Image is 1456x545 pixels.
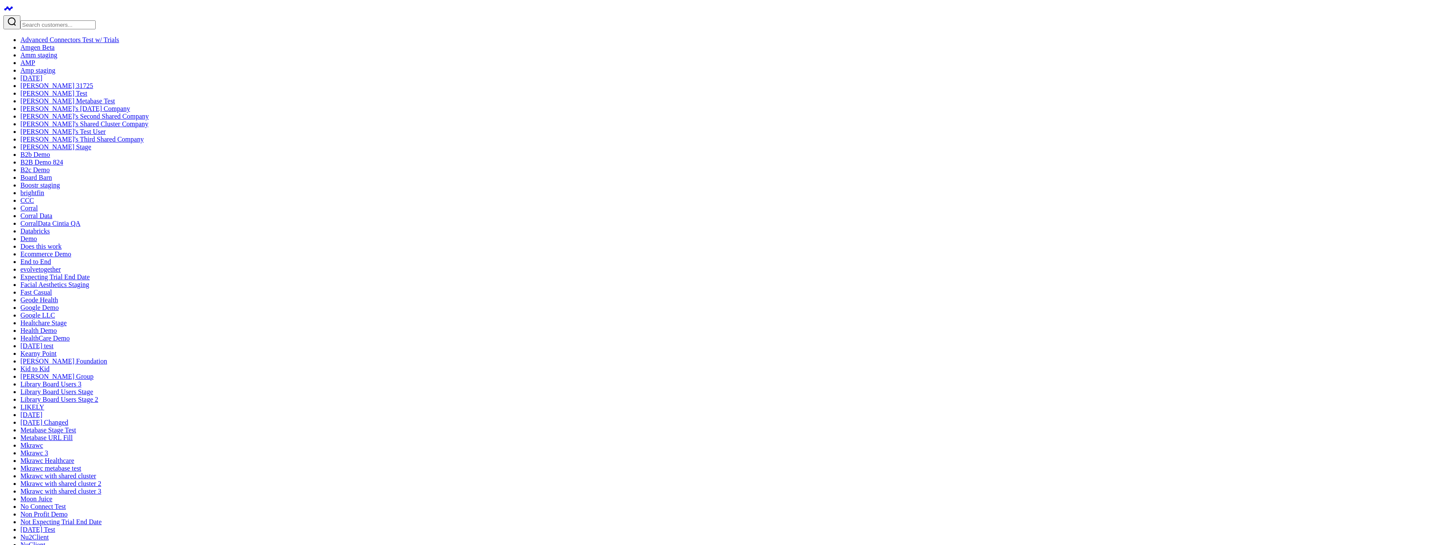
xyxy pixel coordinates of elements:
a: Metabase URL Fill [20,434,73,441]
a: Geode Health [20,296,58,304]
a: [PERSON_NAME]'s Second Shared Company [20,113,149,120]
a: Corral [20,204,38,212]
a: Mkrawc with shared cluster 2 [20,480,101,487]
a: B2B Demo 824 [20,159,63,166]
a: Amp staging [20,67,55,74]
a: [DATE] Changed [20,419,68,426]
a: Expecting Trial End Date [20,273,90,281]
a: Metabase Stage Test [20,426,76,434]
a: [PERSON_NAME] Group [20,373,94,380]
a: Healtchare Stage [20,319,67,326]
a: [PERSON_NAME] 31725 [20,82,93,89]
a: CorralData Cintia QA [20,220,80,227]
a: Nu2Client [20,534,49,541]
a: LIKELY [20,403,44,411]
a: Demo [20,235,37,242]
a: [DATE] [20,411,43,418]
a: [DATE] Test [20,526,55,533]
a: [PERSON_NAME]'s Test User [20,128,106,135]
a: Fast Casual [20,289,52,296]
a: Databricks [20,227,50,235]
a: Library Board Users 3 [20,380,82,388]
a: Mkrawc [20,442,43,449]
a: [DATE] test [20,342,54,349]
a: [PERSON_NAME]'s Third Shared Company [20,136,144,143]
a: B2b Demo [20,151,50,158]
a: [PERSON_NAME] Stage [20,143,91,150]
a: Mkrawc Healthcare [20,457,74,464]
a: [PERSON_NAME]'s [DATE] Company [20,105,130,112]
a: Library Board Users Stage [20,388,93,395]
a: Mkrawc with shared cluster 3 [20,488,101,495]
a: [PERSON_NAME] Foundation [20,358,107,365]
a: No Connect Test [20,503,66,510]
a: End to End [20,258,51,265]
a: Ecommerce Demo [20,250,71,258]
a: Library Board Users Stage 2 [20,396,98,403]
a: Corral Data [20,212,52,219]
a: Board Barn [20,174,52,181]
a: [PERSON_NAME] Metabase Test [20,97,115,105]
a: Advanced Connectors Test w/ Trials [20,36,119,43]
button: Search customers button [3,15,20,29]
a: Google LLC [20,312,55,319]
a: HealthCare Demo [20,335,70,342]
a: AMP [20,59,35,66]
a: Not Expecting Trial End Date [20,518,102,525]
a: Non Profit Demo [20,511,68,518]
a: evolvetogether [20,266,61,273]
a: Google Demo [20,304,59,311]
input: Search customers input [20,20,96,29]
a: Does this work [20,243,62,250]
a: Amm staging [20,51,57,59]
a: Kearny Point [20,350,57,357]
a: [PERSON_NAME]'s Shared Cluster Company [20,120,148,128]
a: Mkrawc 3 [20,449,48,457]
a: Mkrawc with shared cluster [20,472,96,480]
a: Kid to Kid [20,365,49,372]
a: Health Demo [20,327,57,334]
a: Amgen Beta [20,44,54,51]
a: Moon Juice [20,495,52,502]
a: Mkrawc metabase test [20,465,81,472]
a: brightfin [20,189,44,196]
a: B2c Demo [20,166,50,173]
a: CCC [20,197,34,204]
a: [PERSON_NAME] Test [20,90,87,97]
a: Boostr staging [20,182,60,189]
a: Facial Aesthetics Staging [20,281,89,288]
a: [DATE] [20,74,43,82]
